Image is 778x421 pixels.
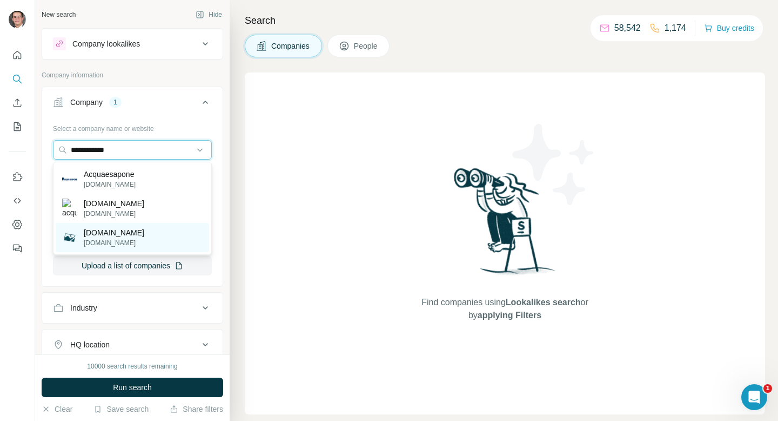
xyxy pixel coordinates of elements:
button: HQ location [42,332,223,358]
div: Industry [70,302,97,313]
div: Company lookalikes [72,38,140,49]
button: My lists [9,117,26,136]
button: Industry [42,295,223,321]
div: New search [42,10,76,19]
button: Quick start [9,45,26,65]
div: 1 [109,97,122,107]
button: Clear [42,404,72,415]
button: Save search [93,404,149,415]
h4: Search [245,13,765,28]
p: Acquaesapone [84,169,136,180]
img: Avatar [9,11,26,28]
p: 1,174 [665,22,686,35]
div: Company [70,97,103,108]
div: Select a company name or website [53,120,212,134]
p: [DOMAIN_NAME] [84,198,144,209]
span: Lookalikes search [506,298,581,307]
button: Feedback [9,239,26,258]
button: Company lookalikes [42,31,223,57]
button: Run search [42,378,223,397]
img: Surfe Illustration - Stars [505,116,602,213]
button: Dashboard [9,215,26,234]
button: Upload a list of companies [53,256,212,275]
span: People [354,41,379,51]
button: Buy credits [704,21,754,36]
span: Find companies using or by [418,296,591,322]
img: acquaesaponeimpresadipulizie.com [62,230,77,245]
iframe: Intercom live chat [741,384,767,410]
span: Run search [113,382,152,393]
p: [DOMAIN_NAME] [84,209,144,219]
div: HQ location [70,339,110,350]
button: Share filters [170,404,223,415]
button: Enrich CSV [9,93,26,113]
span: applying Filters [478,311,541,320]
span: 1 [763,384,772,393]
img: Surfe Illustration - Woman searching with binoculars [449,165,561,286]
p: [DOMAIN_NAME] [84,238,144,248]
button: Use Surfe on LinkedIn [9,167,26,187]
button: Search [9,69,26,89]
button: Use Surfe API [9,191,26,210]
img: Acquaesapone [62,172,77,187]
span: Companies [271,41,311,51]
p: [DOMAIN_NAME] [84,180,136,189]
p: [DOMAIN_NAME] [84,227,144,238]
p: Company information [42,70,223,80]
img: acquaesapone.info [62,199,77,218]
button: Hide [188,6,230,23]
button: Company1 [42,89,223,120]
p: 58,542 [614,22,641,35]
div: 10000 search results remaining [87,361,177,371]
